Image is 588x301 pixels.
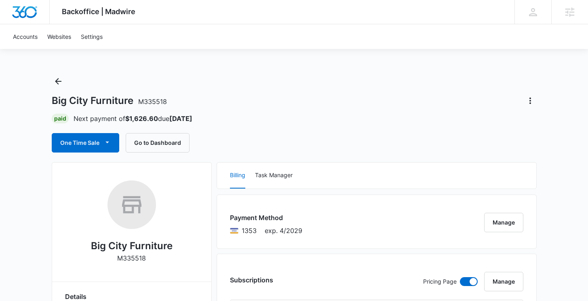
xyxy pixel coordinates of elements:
h1: Big City Furniture [52,95,167,107]
p: Pricing Page [423,277,457,286]
div: Paid [52,114,69,123]
span: exp. 4/2029 [265,226,302,235]
button: Billing [230,163,245,189]
span: M335518 [138,98,167,106]
p: Next payment of due [74,114,192,123]
button: Task Manager [255,163,293,189]
button: Actions [524,94,537,107]
strong: $1,626.60 [125,114,158,123]
a: Accounts [8,24,42,49]
span: Visa ending with [242,226,257,235]
h3: Subscriptions [230,275,273,285]
button: Manage [484,213,523,232]
p: M335518 [117,253,146,263]
button: Manage [484,272,523,291]
button: Go to Dashboard [126,133,190,153]
span: Backoffice | Madwire [62,7,135,16]
h3: Payment Method [230,213,302,223]
button: One Time Sale [52,133,119,153]
a: Settings [76,24,107,49]
a: Websites [42,24,76,49]
strong: [DATE] [169,114,192,123]
button: Back [52,75,65,88]
h2: Big City Furniture [91,239,173,253]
